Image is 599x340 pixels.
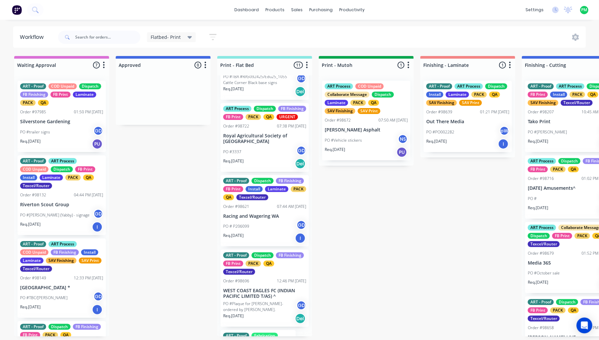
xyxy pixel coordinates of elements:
[20,92,48,98] div: FB Finishing
[92,304,103,315] div: I
[60,332,71,338] div: QA
[20,332,40,338] div: FB Print
[223,261,243,267] div: FB Print
[20,166,48,172] div: COD Unpaid
[528,316,560,322] div: Texcel/Router
[325,127,408,133] p: [PERSON_NAME] Asphalt
[471,92,487,98] div: PACK
[528,279,548,285] p: Req. [DATE]
[459,100,482,106] div: SAV Print
[20,100,36,106] div: PACK
[528,158,556,164] div: ART Process
[528,166,548,172] div: FB Print
[40,175,63,181] div: Laminate
[38,100,49,106] div: QA
[223,288,306,299] p: WEST COAST EAGLES FC (INDIAN PACIFIC LIMITED T/AS) ^
[426,138,447,144] p: Req. [DATE]
[489,92,500,98] div: QA
[20,304,41,310] p: Req. [DATE]
[325,137,362,143] p: PO #Vehicle stickers
[20,158,46,164] div: ART - Proof
[223,269,255,275] div: Texcel/Router
[20,175,37,181] div: Install
[276,252,304,258] div: FB Finishing
[48,241,77,247] div: ART Process
[570,92,585,98] div: PACK
[558,158,581,164] div: Dispatch
[223,178,249,184] div: ART - Proof
[79,258,102,264] div: SAV Print
[350,100,366,106] div: PACK
[528,325,554,331] div: Order #98658
[556,83,584,89] div: ART Process
[20,202,103,208] p: Riverton Scout Group
[20,183,52,189] div: Texcel/Router
[528,100,558,106] div: SAV Finishing
[263,261,274,267] div: QA
[20,192,46,198] div: Order #98132
[221,103,309,172] div: ART ProcessDispatchFB FinishingFB PrintPACKQAURGENTOrder #9872207:38 PM [DATE]Royal Agricultural ...
[93,126,103,136] div: GD
[223,74,296,86] p: PO #TBA #RAS092425/Edu25_1055 Cattle Corner Black base signs
[79,83,101,89] div: Dispatch
[231,5,262,15] a: dashboard
[368,100,379,106] div: QA
[17,156,106,235] div: ART - ProofART ProcessCOD UnpaidDispatchFB PrintInstallLaminatePACKQATexcel/RouterOrder #9813204:...
[262,5,288,15] div: products
[74,109,103,115] div: 01:50 PM [DATE]
[426,129,454,135] p: PO #PO002282
[295,233,306,243] div: I
[92,222,103,232] div: I
[278,106,306,112] div: FB Finishing
[528,129,567,135] p: PO #[PERSON_NAME]
[325,83,353,89] div: ART Process
[550,166,566,172] div: PACK
[296,73,306,83] div: GD
[295,158,306,169] div: Del
[151,34,181,41] span: Flatbed- Print
[223,252,249,258] div: ART - Proof
[51,166,73,172] div: Dispatch
[246,186,263,192] div: Install
[223,301,296,313] p: PO #Plaque for [PERSON_NAME]- ordered by [PERSON_NAME].
[288,5,306,15] div: sales
[20,33,47,41] div: Workflow
[17,239,106,318] div: ART - ProofART ProcessCOD UnpaidFB FinishingInstallLaminateSAV FinishingSAV PrintTexcel/RouterOrd...
[426,83,452,89] div: ART - Proof
[48,324,71,330] div: Dispatch
[223,158,244,164] p: Req. [DATE]
[93,209,103,219] div: GD
[223,114,243,120] div: FB Print
[561,100,593,106] div: Texcel/Router
[528,270,560,276] p: PO #October sale
[223,223,249,229] p: PO # P206099
[498,139,509,149] div: I
[223,204,249,210] div: Order #98621
[221,250,309,327] div: ART - ProofDispatchFB FinishingFB PrintPACKQATexcel/RouterOrder #9869612:46 PM [DATE]WEST COAST E...
[20,129,50,135] p: PO #trailer signs
[325,100,348,106] div: Laminate
[263,114,274,120] div: QA
[223,313,244,319] p: Req. [DATE]
[246,261,261,267] div: PACK
[296,300,306,310] div: GD
[446,92,469,98] div: Laminate
[75,166,95,172] div: FB Print
[424,81,512,152] div: ART - ProofART ProcessDispatchInstallLaminatePACKQASAV FinishingSAV PrintOrder #9863901:21 PM [DA...
[223,106,252,112] div: ART Process
[582,7,587,13] span: PM
[46,258,76,264] div: SAV Finishing
[522,5,547,15] div: settings
[73,92,96,98] div: Laminate
[223,133,306,144] p: Royal Agricultural Society of [GEOGRAPHIC_DATA]
[223,186,243,192] div: FB Print
[528,205,548,211] p: Req. [DATE]
[223,333,249,339] div: ART - Proof
[378,117,408,123] div: 07:50 AM [DATE]
[499,126,509,136] div: pW
[223,233,244,239] p: Req. [DATE]
[556,299,578,305] div: Dispatch
[528,109,554,115] div: Order #98207
[575,233,590,239] div: PACK
[325,117,351,123] div: Order #98672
